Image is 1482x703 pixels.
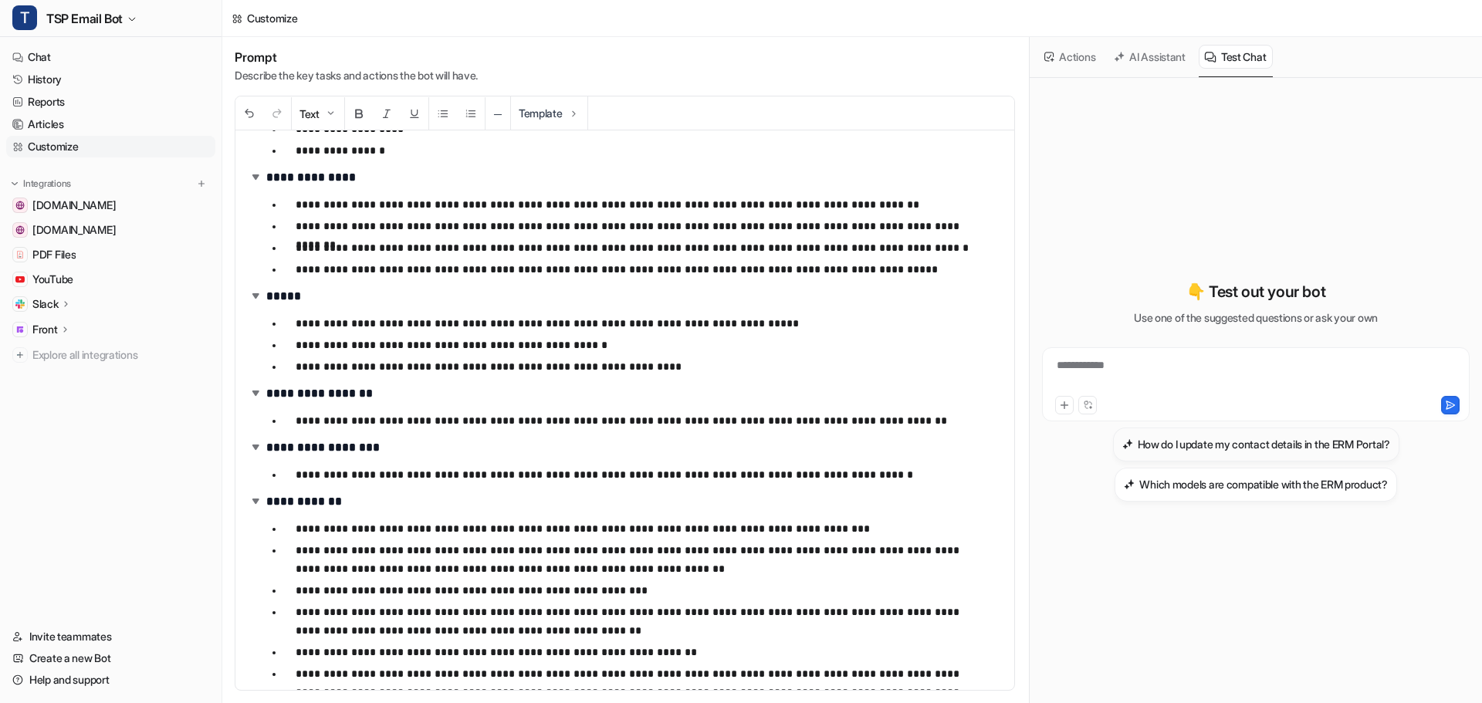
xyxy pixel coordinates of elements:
[15,225,25,235] img: www.twostrokeperformance.com.au
[68,286,284,331] div: Actually I think this may have to do with your side, even the bot is giving me answers in script:
[243,107,255,120] img: Undo
[49,505,61,518] button: Emoji picker
[73,505,86,518] button: Gif picker
[13,473,296,499] textarea: Message…
[248,385,263,401] img: expand-arrow.svg
[1134,309,1378,326] p: Use one of the suggested questions or ask your own
[46,8,123,29] span: TSP Email Bot
[6,91,215,113] a: Reports
[25,90,241,120] div: Our usual reply time 🕒
[6,46,215,68] a: Chat
[87,8,112,33] img: Profile image for Katelin
[32,296,59,312] p: Slack
[25,132,168,141] div: Operator • AI Agent • 12m ago
[1186,280,1325,303] p: 👇 Test out your bot
[6,136,215,157] a: Customize
[567,107,580,120] img: Template
[98,505,110,518] button: Start recording
[6,69,215,90] a: History
[247,10,297,26] div: Customize
[373,97,401,130] button: Italic
[66,8,90,33] img: Profile image for Amogh
[6,113,215,135] a: Articles
[32,343,209,367] span: Explore all integrations
[1108,45,1193,69] button: AI Assistant
[486,97,510,130] button: ─
[15,275,25,284] img: YouTube
[12,12,253,129] div: You’ll get replies here and in your email:✉️[EMAIL_ADDRESS][DOMAIN_NAME]Our usual reply time🕒unde...
[248,439,263,455] img: expand-arrow.svg
[1113,428,1399,461] button: How do I update my contact details in the ERM Portal?How do I update my contact details in the ER...
[32,247,76,262] span: PDF Files
[429,97,457,130] button: Unordered List
[15,250,25,259] img: PDF Files
[1199,45,1273,69] button: Test Chat
[6,219,215,241] a: www.twostrokeperformance.com.au[DOMAIN_NAME]
[6,176,76,191] button: Integrations
[6,194,215,216] a: www.tsp-erm.com[DOMAIN_NAME]
[6,669,215,691] a: Help and support
[6,626,215,647] a: Invite teammates
[44,8,69,33] img: Profile image for eesel
[235,49,478,65] h1: Prompt
[6,269,215,290] a: YouTubeYouTube
[6,244,215,265] a: PDF FilesPDF Files
[353,107,365,120] img: Bold
[25,21,241,81] div: You’ll get replies here and in your email: ✉️
[15,201,25,210] img: www.tsp-erm.com
[32,322,58,337] p: Front
[271,6,299,34] div: Close
[9,178,20,189] img: expand menu
[457,97,485,130] button: Ordered List
[10,6,39,35] button: go back
[56,341,296,473] div: This is happening to a lot of our emails, so if we could ensure this doesn't go to our usage coun...
[68,419,284,465] div: We do plan to upgrade to the business option in the near future after more testing.
[24,505,36,518] button: Upload attachment
[511,96,587,130] button: Template
[235,97,263,130] button: Undo
[408,107,421,120] img: Underline
[38,105,130,117] b: under 12 hours
[345,97,373,130] button: Bold
[465,107,477,120] img: Ordered List
[1115,468,1396,502] button: Which models are compatible with the ERM product?Which models are compatible with the ERM product?
[1139,476,1387,492] h3: Which models are compatible with the ERM product?
[12,347,28,363] img: explore all integrations
[6,647,215,669] a: Create a new Bot
[1124,478,1135,490] img: Which models are compatible with the ERM product?
[271,107,283,120] img: Redo
[56,157,296,340] div: Actually I think this may have to do with your side, even the bot is giving me answers in script:
[324,107,337,120] img: Dropdown Down Arrow
[265,499,289,524] button: Send a message…
[292,97,344,130] button: Text
[1122,438,1133,450] img: How do I update my contact details in the ERM Portal?
[32,222,116,238] span: [DOMAIN_NAME]
[68,350,284,411] div: This is happening to a lot of our emails, so if we could ensure this doesn't go to our usage coun...
[6,344,215,366] a: Explore all integrations
[1039,45,1102,69] button: Actions
[12,5,37,30] span: T
[12,157,296,341] div: admin@twostrokeperformance.com.au says…
[1138,436,1390,452] h3: How do I update my contact details in the ERM Portal?
[401,97,428,130] button: Underline
[12,12,296,157] div: Operator says…
[15,299,25,309] img: Slack
[118,15,151,26] h1: eesel
[242,6,271,35] button: Home
[248,288,263,303] img: expand-arrow.svg
[12,341,296,492] div: admin@twostrokeperformance.com.au says…
[248,169,263,184] img: expand-arrow.svg
[25,52,147,80] b: [EMAIL_ADDRESS][DOMAIN_NAME]
[381,107,393,120] img: Italic
[32,198,116,213] span: [DOMAIN_NAME]
[235,68,478,83] p: Describe the key tasks and actions the bot will have.
[15,325,25,334] img: Front
[23,177,71,190] p: Integrations
[32,272,73,287] span: YouTube
[196,178,207,189] img: menu_add.svg
[248,493,263,509] img: expand-arrow.svg
[437,107,449,120] img: Unordered List
[263,97,291,130] button: Redo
